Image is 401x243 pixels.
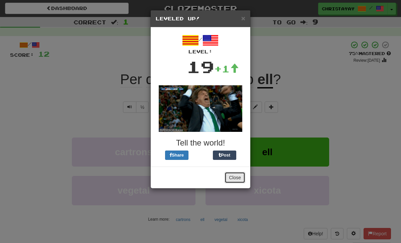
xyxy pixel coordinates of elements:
img: soccer-coach-305de1daf777ce53eb89c6f6bc29008043040bc4dbfb934f710cb4871828419f.gif [159,85,242,132]
button: Close [225,172,245,183]
div: +1 [214,62,239,75]
button: Post [213,151,236,160]
span: × [241,14,245,22]
div: Level: [156,48,245,55]
button: Close [241,15,245,22]
iframe: X Post Button [188,151,213,160]
button: Share [165,151,188,160]
div: / [156,32,245,55]
h3: Tell the world! [156,139,245,147]
div: 19 [187,55,214,78]
h5: Leveled Up! [156,15,245,22]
